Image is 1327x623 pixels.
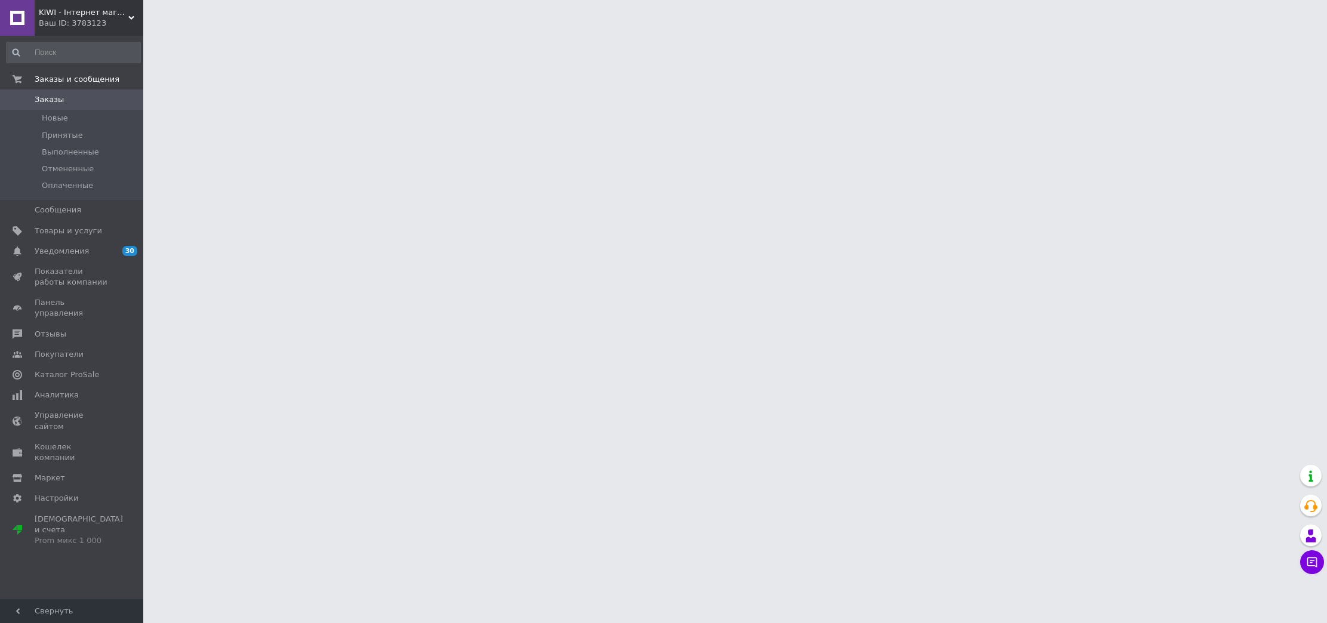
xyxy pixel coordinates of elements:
span: Покупатели [35,349,84,360]
span: Аналитика [35,390,79,400]
span: Маркет [35,473,65,483]
span: [DEMOGRAPHIC_DATA] и счета [35,514,123,547]
span: Принятые [42,130,83,141]
span: Отзывы [35,329,66,340]
span: Оплаченные [42,180,93,191]
span: Заказы [35,94,64,105]
div: Ваш ID: 3783123 [39,18,143,29]
div: Prom микс 1 000 [35,535,123,546]
input: Поиск [6,42,141,63]
button: Чат с покупателем [1300,550,1324,574]
span: Уведомления [35,246,89,257]
span: Настройки [35,493,78,504]
span: Кошелек компании [35,442,110,463]
span: Товары и услуги [35,226,102,236]
span: Выполненные [42,147,99,158]
span: Новые [42,113,68,124]
span: KIWI - Інтернет магазин [39,7,128,18]
span: Сообщения [35,205,81,215]
span: 30 [122,246,137,256]
span: Показатели работы компании [35,266,110,288]
span: Каталог ProSale [35,369,99,380]
span: Панель управления [35,297,110,319]
span: Управление сайтом [35,410,110,431]
span: Заказы и сообщения [35,74,119,85]
span: Отмененные [42,164,94,174]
